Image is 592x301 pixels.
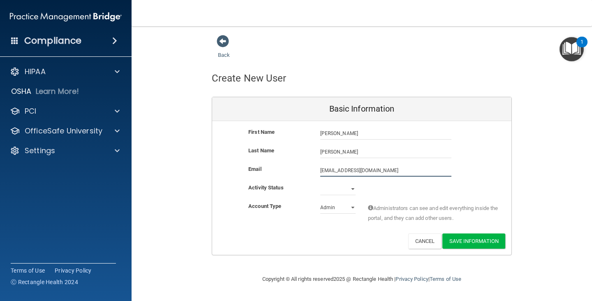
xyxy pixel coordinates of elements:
a: HIPAA [10,67,120,77]
a: Privacy Policy [395,276,428,282]
span: Administrators can see and edit everything inside the portal, and they can add other users. [368,203,499,223]
p: Learn More! [36,86,79,96]
h4: Compliance [24,35,81,47]
button: Open Resource Center, 1 new notification [560,37,584,61]
p: OSHA [11,86,32,96]
h4: Create New User [212,73,287,84]
div: 1 [580,42,583,53]
b: Activity Status [248,184,284,191]
p: HIPAA [25,67,46,77]
a: OfficeSafe University [10,126,120,136]
a: Back [218,42,230,58]
a: PCI [10,106,120,116]
a: Terms of Use [11,266,45,275]
p: Settings [25,146,55,156]
b: Account Type [248,203,281,209]
a: Privacy Policy [55,266,92,275]
p: OfficeSafe University [25,126,102,136]
b: First Name [248,129,275,135]
a: Settings [10,146,120,156]
div: Copyright © All rights reserved 2025 @ Rectangle Health | | [212,266,512,292]
iframe: Drift Widget Chat Controller [450,246,582,279]
img: PMB logo [10,9,122,25]
button: Cancel [408,233,442,249]
p: PCI [25,106,36,116]
a: Terms of Use [430,276,461,282]
b: Last Name [248,147,274,154]
span: Ⓒ Rectangle Health 2024 [11,278,78,286]
b: Email [248,166,261,172]
button: Save Information [442,233,505,249]
div: Basic Information [212,97,511,121]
